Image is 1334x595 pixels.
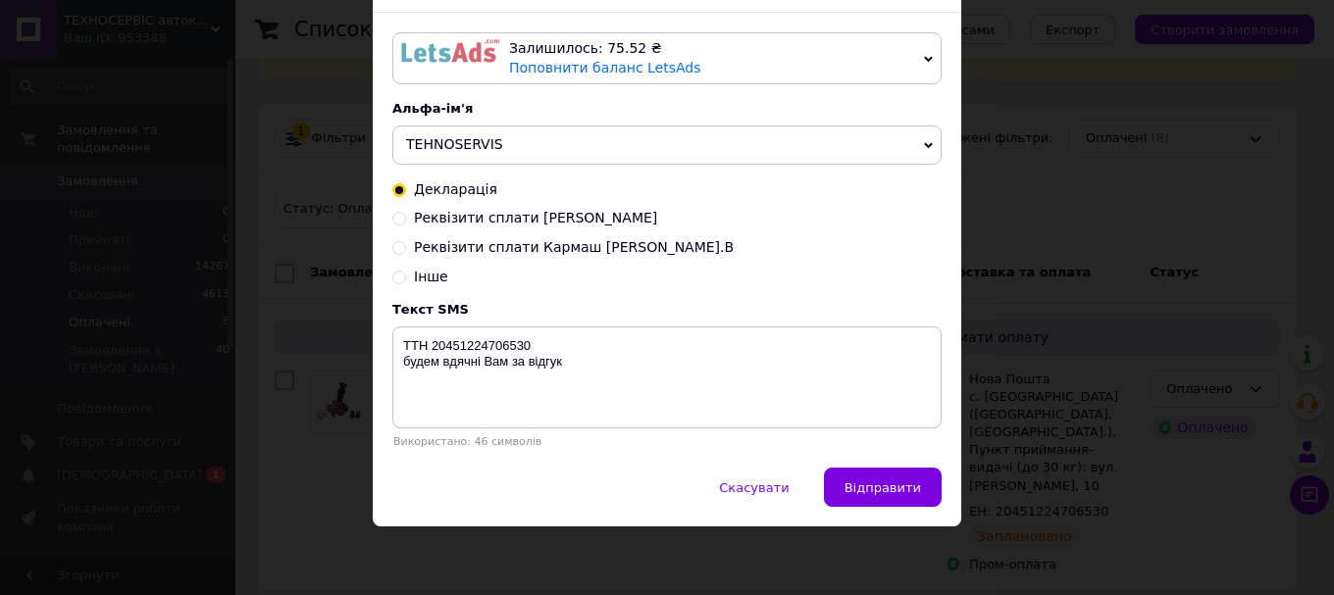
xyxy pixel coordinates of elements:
[414,210,657,225] span: Реквізити сплати [PERSON_NAME]
[509,60,701,75] a: Поповнити баланс LetsAds
[698,468,809,507] button: Скасувати
[845,480,921,495] span: Відправити
[719,480,789,495] span: Скасувати
[392,435,942,448] div: Використано: 46 символів
[392,101,473,116] span: Альфа-ім'я
[392,302,942,317] div: Текст SMS
[414,239,734,255] span: Реквізити сплати Кармаш [PERSON_NAME].В
[824,468,942,507] button: Відправити
[414,181,497,197] span: Декларація
[509,39,916,59] div: Залишилось: 75.52 ₴
[406,136,503,152] span: TEHNOSERVIS
[414,269,448,284] span: Інше
[392,326,942,428] textarea: ТТН 20451224706530 будем вдячні Вам за відгук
